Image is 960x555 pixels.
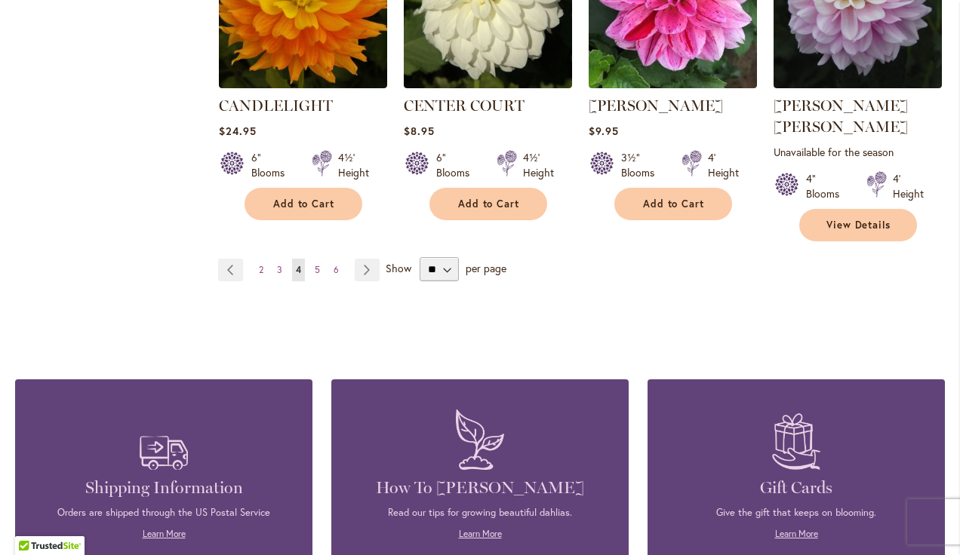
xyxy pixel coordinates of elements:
div: 4½' Height [338,150,369,180]
a: Charlotte Mae [774,77,942,91]
h4: Shipping Information [38,477,290,498]
span: 4 [296,264,301,275]
a: 3 [273,259,286,281]
p: Unavailable for the season [774,145,942,159]
a: 6 [330,259,343,281]
a: CANDLELIGHT [219,77,387,91]
a: CHA CHING [589,77,757,91]
span: Add to Cart [273,198,335,210]
span: 5 [315,264,320,275]
div: 4' Height [893,171,924,201]
div: 4" Blooms [806,171,848,201]
span: $9.95 [589,124,619,138]
span: per page [466,261,506,275]
span: Add to Cart [458,198,520,210]
span: 6 [334,264,339,275]
a: 2 [255,259,267,281]
div: 3½" Blooms [621,150,663,180]
p: Orders are shipped through the US Postal Service [38,506,290,520]
a: CENTER COURT [404,77,572,91]
div: 6" Blooms [251,150,294,180]
span: Show [386,261,411,275]
div: 4' Height [708,150,739,180]
h4: Gift Cards [670,477,922,498]
button: Add to Cart [429,188,547,220]
a: Learn More [143,528,186,539]
span: 3 [277,264,282,275]
a: [PERSON_NAME] [589,97,723,115]
div: 4½' Height [523,150,554,180]
a: View Details [799,209,917,241]
a: 5 [311,259,324,281]
span: View Details [826,219,891,232]
span: 2 [259,264,263,275]
a: Learn More [459,528,502,539]
a: CANDLELIGHT [219,97,333,115]
button: Add to Cart [614,188,732,220]
a: Learn More [775,528,818,539]
span: $24.95 [219,124,257,138]
p: Give the gift that keeps on blooming. [670,506,922,520]
a: CENTER COURT [404,97,525,115]
div: 6" Blooms [436,150,478,180]
span: Add to Cart [643,198,705,210]
a: [PERSON_NAME] [PERSON_NAME] [774,97,908,136]
span: $8.95 [404,124,435,138]
button: Add to Cart [245,188,362,220]
h4: How To [PERSON_NAME] [354,477,606,498]
p: Read our tips for growing beautiful dahlias. [354,506,606,520]
iframe: Launch Accessibility Center [11,501,54,544]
